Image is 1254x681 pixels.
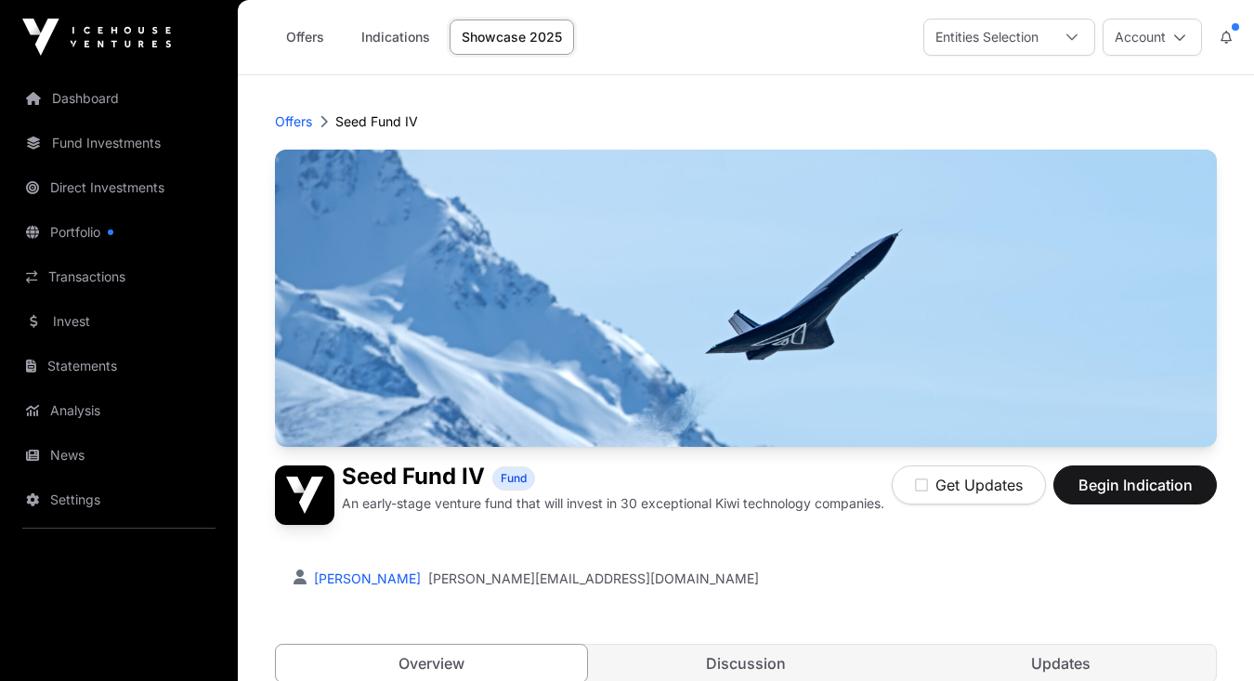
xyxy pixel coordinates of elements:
[892,465,1046,504] button: Get Updates
[15,167,223,208] a: Direct Investments
[15,346,223,386] a: Statements
[15,123,223,164] a: Fund Investments
[15,78,223,119] a: Dashboard
[501,471,527,486] span: Fund
[1077,474,1194,496] span: Begin Indication
[1053,484,1217,503] a: Begin Indication
[335,112,418,131] p: Seed Fund IV
[275,112,312,131] a: Offers
[1103,19,1202,56] button: Account
[15,212,223,253] a: Portfolio
[15,256,223,297] a: Transactions
[310,570,421,586] a: [PERSON_NAME]
[342,494,884,513] p: An early-stage venture fund that will invest in 30 exceptional Kiwi technology companies.
[15,390,223,431] a: Analysis
[15,435,223,476] a: News
[275,150,1217,447] img: Seed Fund IV
[450,20,574,55] a: Showcase 2025
[1053,465,1217,504] button: Begin Indication
[342,465,485,491] h1: Seed Fund IV
[268,20,342,55] a: Offers
[924,20,1050,55] div: Entities Selection
[349,20,442,55] a: Indications
[428,570,759,588] a: [PERSON_NAME][EMAIL_ADDRESS][DOMAIN_NAME]
[275,465,334,525] img: Seed Fund IV
[15,479,223,520] a: Settings
[22,19,171,56] img: Icehouse Ventures Logo
[15,301,223,342] a: Invest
